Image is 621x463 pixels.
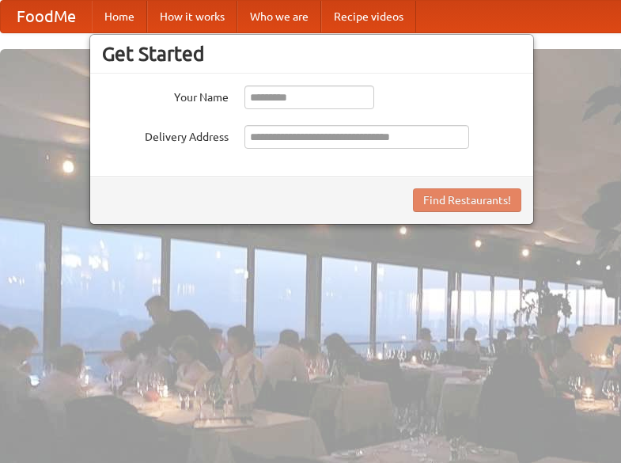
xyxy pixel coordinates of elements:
[102,42,521,66] h3: Get Started
[1,1,92,32] a: FoodMe
[102,85,229,105] label: Your Name
[102,125,229,145] label: Delivery Address
[147,1,237,32] a: How it works
[92,1,147,32] a: Home
[413,188,521,212] button: Find Restaurants!
[237,1,321,32] a: Who we are
[321,1,416,32] a: Recipe videos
